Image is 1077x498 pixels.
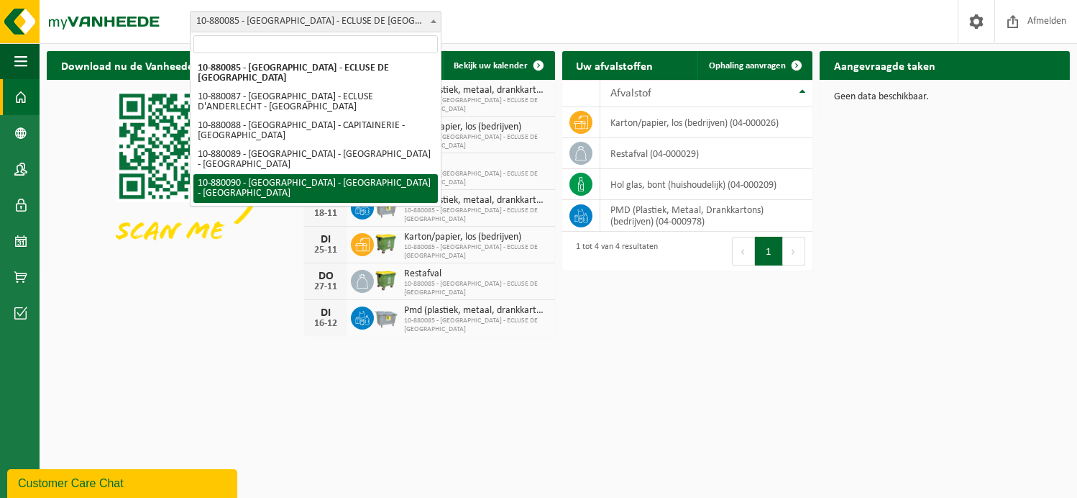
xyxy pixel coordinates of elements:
[600,107,812,138] td: karton/papier, los (bedrijven) (04-000026)
[404,280,547,297] span: 10-880085 - [GEOGRAPHIC_DATA] - ECLUSE DE [GEOGRAPHIC_DATA]
[404,232,547,243] span: Karton/papier, los (bedrijven)
[562,51,668,79] h2: Uw afvalstoffen
[193,59,438,88] li: 10-880085 - [GEOGRAPHIC_DATA] - ECLUSE DE [GEOGRAPHIC_DATA]
[193,88,438,117] li: 10-880087 - [GEOGRAPHIC_DATA] - ECLUSE D'ANDERLECHT - [GEOGRAPHIC_DATA]
[7,466,240,498] iframe: chat widget
[374,194,398,219] img: WB-2500-GAL-GY-01
[600,138,812,169] td: restafval (04-000029)
[820,51,950,79] h2: Aangevraagde taken
[374,231,398,255] img: WB-1100-HPE-GN-50
[404,243,547,261] span: 10-880085 - [GEOGRAPHIC_DATA] - ECLUSE DE [GEOGRAPHIC_DATA]
[404,85,547,96] span: Pmd (plastiek, metaal, drankkartons) (bedrijven)
[191,12,441,32] span: 10-880085 - PORT DE BRUXELLES - ECLUSE DE MOLENBEEK - MOLENBEEK-SAINT-JEAN
[311,282,340,292] div: 27-11
[404,122,547,133] span: Karton/papier, los (bedrijven)
[374,268,398,292] img: WB-1100-HPE-GN-50
[47,80,297,268] img: Download de VHEPlus App
[404,207,547,224] span: 10-880085 - [GEOGRAPHIC_DATA] - ECLUSE DE [GEOGRAPHIC_DATA]
[311,245,340,255] div: 25-11
[600,200,812,232] td: PMD (Plastiek, Metaal, Drankkartons) (bedrijven) (04-000978)
[732,237,755,266] button: Previous
[755,237,783,266] button: 1
[311,234,340,245] div: DI
[404,305,547,317] span: Pmd (plastiek, metaal, drankkartons) (bedrijven)
[569,235,659,267] div: 1 tot 4 van 4 resultaten
[443,51,554,80] a: Bekijk uw kalender
[311,319,340,329] div: 16-12
[600,169,812,200] td: hol glas, bont (huishoudelijk) (04-000209)
[404,317,547,334] span: 10-880085 - [GEOGRAPHIC_DATA] - ECLUSE DE [GEOGRAPHIC_DATA]
[193,174,438,203] li: 10-880090 - [GEOGRAPHIC_DATA] - [GEOGRAPHIC_DATA] - [GEOGRAPHIC_DATA]
[193,145,438,174] li: 10-880089 - [GEOGRAPHIC_DATA] - [GEOGRAPHIC_DATA] - [GEOGRAPHIC_DATA]
[783,237,805,266] button: Next
[190,11,441,32] span: 10-880085 - PORT DE BRUXELLES - ECLUSE DE MOLENBEEK - MOLENBEEK-SAINT-JEAN
[709,61,786,71] span: Ophaling aanvragen
[697,51,811,80] a: Ophaling aanvragen
[611,88,652,99] span: Afvalstof
[404,133,547,150] span: 10-880085 - [GEOGRAPHIC_DATA] - ECLUSE DE [GEOGRAPHIC_DATA]
[311,307,340,319] div: DI
[311,209,340,219] div: 18-11
[374,304,398,329] img: WB-2500-GAL-GY-01
[404,170,547,187] span: 10-880085 - [GEOGRAPHIC_DATA] - ECLUSE DE [GEOGRAPHIC_DATA]
[404,268,547,280] span: Restafval
[834,92,1055,102] p: Geen data beschikbaar.
[454,61,528,71] span: Bekijk uw kalender
[193,117,438,145] li: 10-880088 - [GEOGRAPHIC_DATA] - CAPITAINERIE - [GEOGRAPHIC_DATA]
[404,96,547,114] span: 10-880085 - [GEOGRAPHIC_DATA] - ECLUSE DE [GEOGRAPHIC_DATA]
[311,271,340,282] div: DO
[404,158,547,170] span: Restafval
[404,195,547,207] span: Pmd (plastiek, metaal, drankkartons) (bedrijven)
[47,51,239,79] h2: Download nu de Vanheede+ app!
